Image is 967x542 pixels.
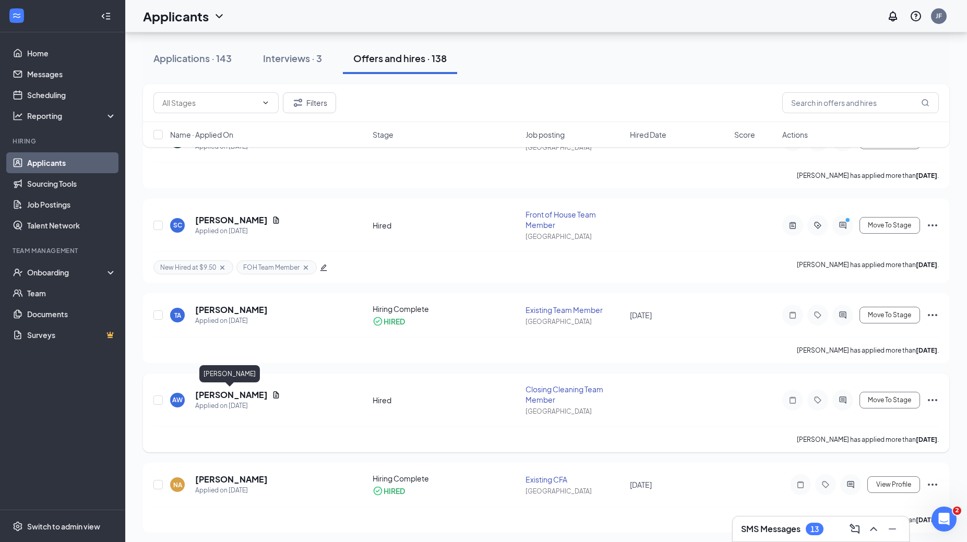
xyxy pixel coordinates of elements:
svg: Ellipses [926,219,939,232]
div: 13 [810,525,819,534]
svg: CheckmarkCircle [373,316,383,327]
svg: Cross [302,263,310,272]
svg: ComposeMessage [849,523,861,535]
div: [PERSON_NAME] [199,365,260,382]
button: Move To Stage [859,217,920,234]
span: [DATE] [630,310,652,320]
div: [GEOGRAPHIC_DATA] [526,407,624,416]
div: HIRED [384,486,405,496]
div: JF [936,11,942,20]
div: Applied on [DATE] [195,316,268,326]
div: [GEOGRAPHIC_DATA] [526,232,624,241]
span: View Profile [876,481,911,488]
div: Applications · 143 [153,52,232,65]
h3: SMS Messages [741,523,801,535]
span: Move To Stage [868,396,911,404]
svg: Analysis [13,111,23,121]
svg: Filter [292,97,304,109]
span: edit [320,264,327,271]
span: Hired Date [630,129,666,140]
span: FOH Team Member [243,263,300,272]
svg: Tag [819,480,832,489]
div: Existing CFA [526,474,624,485]
svg: Ellipses [926,394,939,406]
svg: Collapse [101,11,111,21]
div: Applied on [DATE] [195,401,280,411]
svg: Ellipses [926,309,939,321]
button: Move To Stage [859,307,920,323]
a: Scheduling [27,85,116,105]
div: AW [172,395,183,404]
div: Applied on [DATE] [195,226,280,236]
svg: Minimize [886,523,899,535]
a: Team [27,283,116,304]
svg: ActiveChat [844,480,857,489]
svg: Settings [13,521,23,532]
button: ComposeMessage [846,521,863,537]
svg: Tag [811,311,824,319]
div: NA [173,480,182,489]
h1: Applicants [143,7,209,25]
div: [GEOGRAPHIC_DATA] [526,487,624,496]
div: Closing Cleaning Team Member [526,384,624,405]
svg: ActiveTag [811,221,824,230]
svg: Document [272,216,280,224]
a: Talent Network [27,215,116,236]
b: [DATE] [916,172,937,179]
div: Existing Team Member [526,305,624,315]
button: ChevronUp [865,521,882,537]
svg: ActiveChat [837,221,849,230]
svg: Ellipses [926,478,939,491]
div: Hired [373,220,520,231]
div: Onboarding [27,267,108,278]
span: Job posting [526,129,565,140]
span: [DATE] [630,480,652,489]
svg: Note [786,311,799,319]
svg: PrimaryDot [843,217,855,225]
span: Actions [782,129,808,140]
svg: Note [794,480,807,489]
input: All Stages [162,97,257,109]
button: Minimize [884,521,901,537]
div: Interviews · 3 [263,52,322,65]
button: Move To Stage [859,392,920,408]
svg: MagnifyingGlass [921,99,929,107]
svg: ActiveChat [837,396,849,404]
a: Documents [27,304,116,324]
span: Move To Stage [868,311,911,319]
div: TA [174,311,181,320]
div: Hired [373,395,520,405]
p: [PERSON_NAME] has applied more than . [797,171,939,180]
p: [PERSON_NAME] has applied more than . [797,260,939,274]
a: Applicants [27,152,116,173]
div: Team Management [13,246,114,255]
svg: UserCheck [13,267,23,278]
b: [DATE] [916,346,937,354]
b: [DATE] [916,436,937,443]
div: Hiring Complete [373,473,520,484]
span: Score [734,129,755,140]
div: Offers and hires · 138 [353,52,447,65]
h5: [PERSON_NAME] [195,389,268,401]
span: New Hired at $9.50 [160,263,216,272]
span: Move To Stage [868,222,911,229]
svg: ActiveChat [837,311,849,319]
svg: CheckmarkCircle [373,486,383,496]
h5: [PERSON_NAME] [195,304,268,316]
div: Front of House Team Member [526,209,624,230]
div: SC [173,221,182,230]
a: Messages [27,64,116,85]
a: SurveysCrown [27,324,116,345]
svg: ActiveNote [786,221,799,230]
svg: Tag [811,396,824,404]
p: [PERSON_NAME] has applied more than . [797,346,939,355]
svg: ChevronDown [213,10,225,22]
span: 2 [953,507,961,515]
b: [DATE] [916,261,937,269]
span: Stage [373,129,393,140]
a: Job Postings [27,194,116,215]
svg: QuestionInfo [910,10,922,22]
b: [DATE] [916,516,937,524]
div: Hiring [13,137,114,146]
div: Applied on [DATE] [195,485,268,496]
